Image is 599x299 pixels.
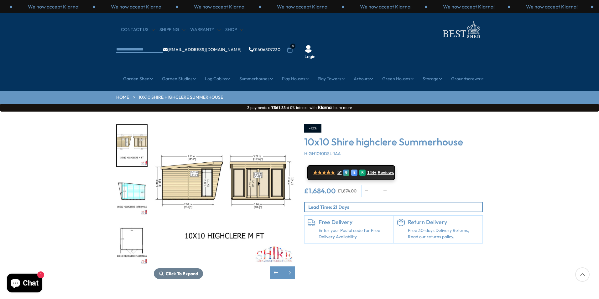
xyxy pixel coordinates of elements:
a: Shop [225,27,243,33]
a: 01406307230 [249,47,280,52]
a: Enter your Postal code for Free Delivery Availability [319,228,390,240]
span: 0 [290,44,295,49]
p: We now accept Klarna! [28,3,80,10]
ins: £1,684.00 [304,187,336,194]
a: Play Houses [282,71,309,87]
a: CONTACT US [121,27,155,33]
span: 144+ [367,170,376,175]
div: 3 / 3 [510,3,593,10]
div: 3 / 4 [116,173,148,216]
inbox-online-store-chat: Shopify online store chat [5,274,44,294]
p: Lead Time: 21 Days [308,204,482,210]
div: Next slide [282,266,295,279]
img: logo [439,19,483,40]
p: We now accept Klarna! [526,3,578,10]
img: 10x10 Shire highclere Summerhouse [154,124,295,265]
img: 10x10_Highclere_M_FT_A5681_8c484c8a-2fec-40d8-98e7-893ff8ae6641_200x200.jpg [117,125,147,166]
span: ★★★★★ [313,170,335,176]
p: We now accept Klarna! [360,3,412,10]
div: 2 / 4 [154,124,295,279]
a: Groundscrews [451,71,484,87]
h3: 10x10 Shire highclere Summerhouse [304,136,483,148]
span: Click To Expand [166,271,198,276]
a: Play Towers [318,71,345,87]
a: Log Cabins [205,71,231,87]
a: Login [305,54,315,60]
img: 10x10_Highclere_INTERNALS_A5681_7641ae9c-10d3-48a0-a0e9-057b42ee9bc5_200x200.jpg [117,174,147,216]
a: Green Houses [382,71,414,87]
div: -10% [304,124,321,133]
h6: Free Delivery [319,219,390,226]
div: 3 / 3 [12,3,95,10]
a: [EMAIL_ADDRESS][DOMAIN_NAME] [163,47,242,52]
div: R [359,170,366,176]
h6: Return Delivery [408,219,480,226]
span: Reviews [378,170,394,175]
p: We now accept Klarna! [111,3,163,10]
a: Shipping [159,27,185,33]
a: 0 [287,47,293,53]
div: 2 / 3 [178,3,261,10]
a: Garden Shed [123,71,153,87]
p: We now accept Klarna! [277,3,329,10]
p: We now accept Klarna! [443,3,495,10]
a: ★★★★★ 5* G E R 144+ Reviews [307,165,395,180]
div: 1 / 3 [344,3,427,10]
a: Warranty [190,27,221,33]
a: Storage [423,71,442,87]
div: 1 / 3 [95,3,178,10]
a: Summerhouses [239,71,273,87]
del: £1,874.00 [337,189,357,193]
div: 4 / 4 [116,222,148,265]
p: Free 30-days Delivery Returns, Read our returns policy. [408,228,480,240]
a: Arbours [354,71,373,87]
div: Previous slide [270,266,282,279]
img: User Icon [305,45,312,53]
img: 10x10_Highclere_FLOORPLAN_A5681_b3171d49-bc9f-4470-8da2-0028a8a4791f_200x200.jpg [117,223,147,265]
button: Click To Expand [154,268,203,279]
div: 2 / 3 [427,3,510,10]
a: Garden Studios [162,71,196,87]
p: We now accept Klarna! [194,3,246,10]
a: 10x10 Shire highclere Summerhouse [138,94,223,101]
div: 3 / 3 [261,3,344,10]
a: HOME [116,94,129,101]
div: G [343,170,349,176]
div: 2 / 4 [116,124,148,167]
span: HIGH1010DSL-1AA [304,151,341,156]
div: E [351,170,357,176]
